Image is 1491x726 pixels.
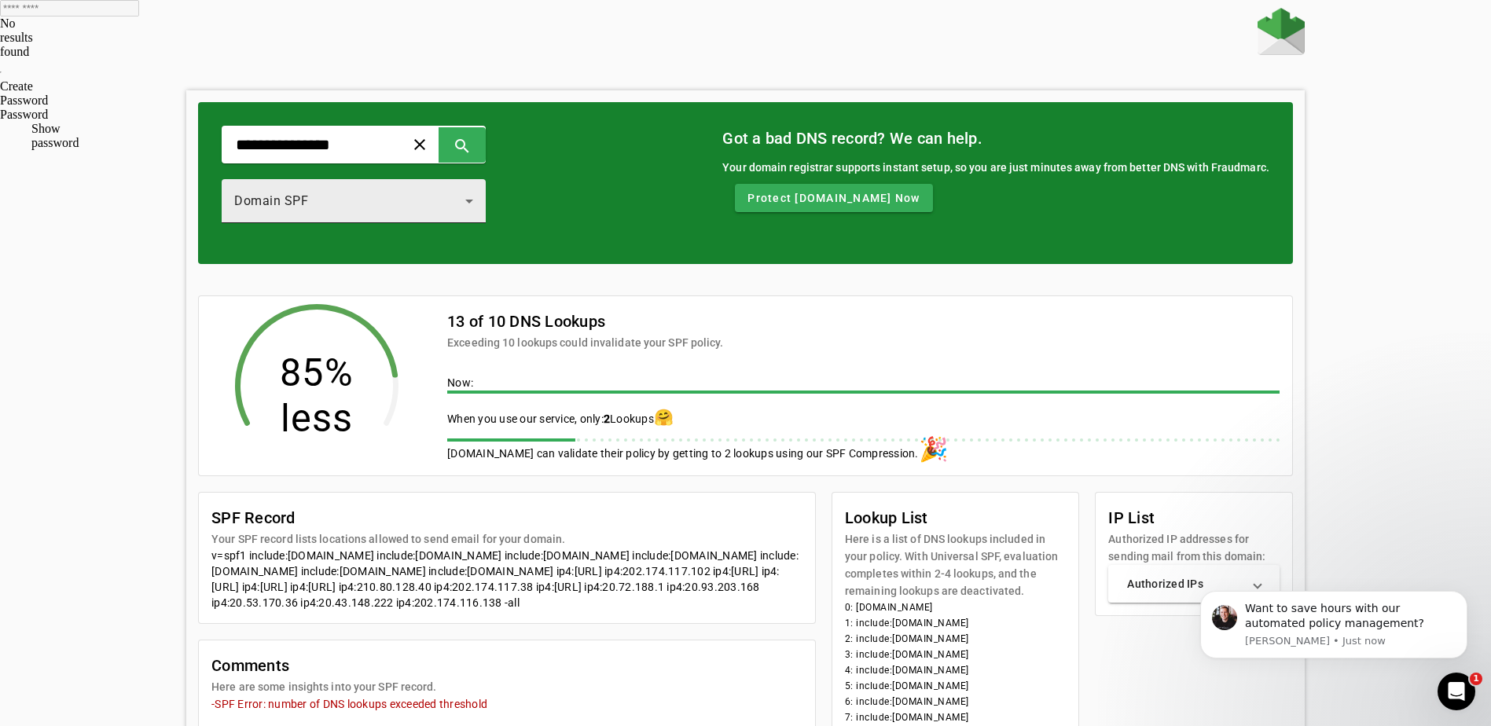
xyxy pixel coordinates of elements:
div: v=spf1 include:[DOMAIN_NAME] include:[DOMAIN_NAME] include:[DOMAIN_NAME] include:[DOMAIN_NAME] in... [211,548,802,610]
div: When you use our service, only: Lookups [447,409,1280,427]
span: Domain SPF [234,193,308,208]
mat-panel-title: Authorized IPs [1127,576,1242,592]
mat-card-title: Got a bad DNS record? We can help. [722,126,1269,151]
li: 1: include:[DOMAIN_NAME] [845,615,1066,631]
span: 1 [1470,673,1482,685]
mat-card-title: 13 of 10 DNS Lookups [447,309,723,334]
div: Now: [447,375,1280,394]
mat-expansion-panel-header: Authorized IPs [1108,565,1280,603]
button: Protect [DOMAIN_NAME] Now [735,184,932,212]
mat-card-subtitle: Here is a list of DNS lookups included in your policy. With Universal SPF, evaluation completes w... [845,530,1066,599]
div: Your domain registrar supports instant setup, so you are just minutes away from better DNS with F... [722,159,1269,176]
mat-card-title: Comments [211,653,436,678]
mat-error: -SPF Error: number of DNS lookups exceeded threshold [211,695,802,712]
mat-card-subtitle: Authorized IP addresses for sending mail from this domain: [1108,530,1280,565]
mat-card-title: Lookup List [845,505,1066,530]
tspan: less [281,396,354,441]
li: 6: include:[DOMAIN_NAME] [845,694,1066,709]
mat-card-subtitle: Here are some insights into your SPF record. [211,678,436,695]
mat-card-title: IP List [1108,505,1280,530]
iframe: Intercom live chat [1438,673,1475,710]
iframe: Intercom notifications message [1177,567,1491,684]
span: Protect [DOMAIN_NAME] Now [747,190,920,206]
tspan: 85% [280,350,354,395]
li: 4: include:[DOMAIN_NAME] [845,662,1066,678]
mat-card-title: SPF Record [211,505,565,530]
li: 0: [DOMAIN_NAME] [845,599,1066,615]
span: 🤗 [654,408,674,427]
span: 🎉 [919,435,948,463]
li: 3: include:[DOMAIN_NAME] [845,647,1066,662]
span: [DOMAIN_NAME] can validate their policy by getting to 2 lookups using our SPF Compression. [447,447,919,460]
mat-card-subtitle: Your SPF record lists locations allowed to send email for your domain. [211,530,565,548]
a: Home [1258,8,1305,59]
li: 5: include:[DOMAIN_NAME] [845,678,1066,694]
img: Fraudmarc Logo [1258,8,1305,55]
mat-card-subtitle: Exceeding 10 lookups could invalidate your SPF policy. [447,334,723,351]
li: 7: include:[DOMAIN_NAME] [845,709,1066,725]
li: 2: include:[DOMAIN_NAME] [845,631,1066,647]
span: 2 [604,412,610,425]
